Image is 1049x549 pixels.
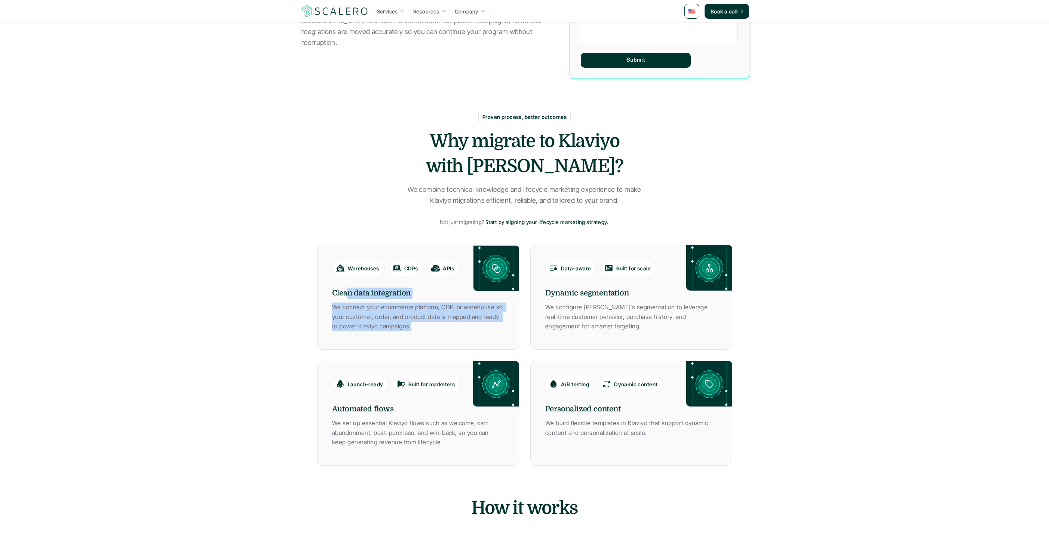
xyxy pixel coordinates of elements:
p: We connect your ecommerce platform, CDP, or warehouse so your customer, order, and product data i... [332,303,504,331]
p: Company [455,7,478,15]
button: Submit [581,53,691,68]
h6: Clean data integration [332,288,504,299]
p: Launch-ready [348,380,383,388]
p: Start by aligning your lifecycle marketing strategy. [485,218,608,226]
p: We configure [PERSON_NAME]’s segmentation to leverage real-time customer behavior, purchase histo... [545,303,717,331]
p: Data-aware [561,264,591,272]
p: Book a call [711,7,738,15]
p: Resources [413,7,439,15]
img: Scalero company logo [300,4,369,18]
p: Built for marketers [408,380,455,388]
p: We manage the full process of migrating your marketing program into [GEOGRAPHIC_DATA]. Our team e... [300,5,543,48]
p: Submit [626,57,645,63]
p: Built for scale [616,264,651,272]
h2: How it works [412,496,637,521]
p: CDPs [404,264,418,272]
p: Warehouses [348,264,379,272]
p: We combine technical knowledge and lifecycle marketing experience to make Klaviyo migrations effi... [403,184,646,206]
a: Start by aligning your lifecycle marketing strategy. [485,218,610,226]
p: Services [377,7,398,15]
p: A/B testing [561,380,589,388]
h6: Automated flows [332,404,504,415]
p: We build flexible templates in Klaviyo that support dynamic content and personalization at scale. [545,418,717,438]
p: Proven process, better outcomes [482,113,567,121]
h6: Personalized content [545,404,717,415]
p: APIs [443,264,454,272]
h2: Why migrate to Klaviyo with [PERSON_NAME]? [412,129,637,179]
h6: Dynamic segmentation [545,288,717,299]
p: Not just migrating? [440,217,484,227]
a: Book a call [705,4,749,19]
p: We set up essential Klaviyo flows such as welcome, cart abandonment, post-purchase, and win-back,... [332,418,504,447]
p: Dynamic content [614,380,657,388]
